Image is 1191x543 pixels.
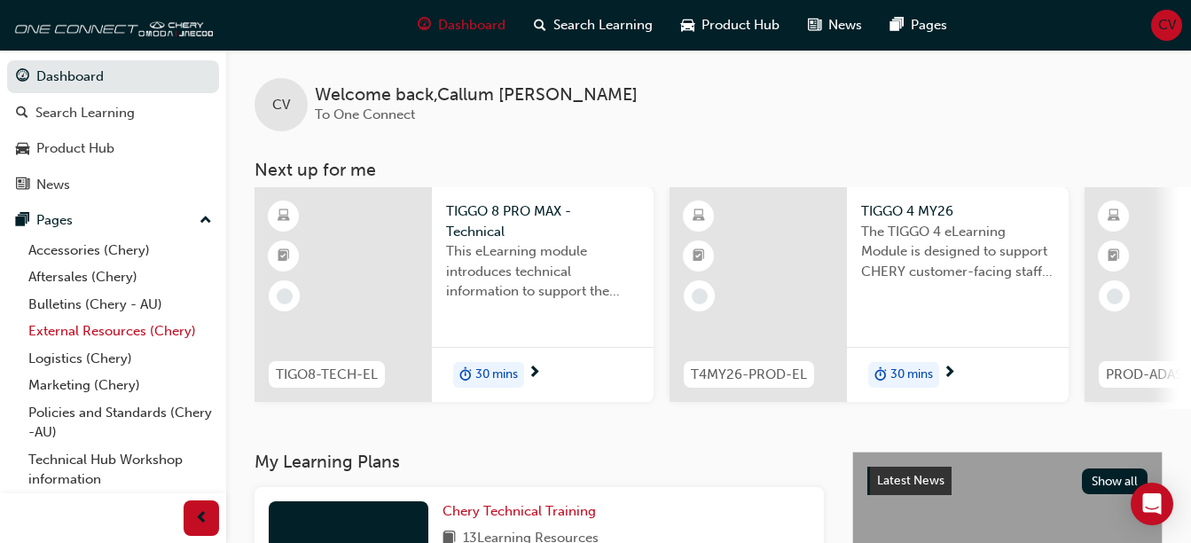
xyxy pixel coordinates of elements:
span: guage-icon [16,69,29,85]
a: T4MY26-PROD-ELTIGGO 4 MY26The TIGGO 4 eLearning Module is designed to support CHERY customer-faci... [670,187,1069,402]
a: Policies and Standards (Chery -AU) [21,399,219,446]
span: news-icon [16,177,29,193]
a: Chery Technical Training [443,501,603,522]
span: duration-icon [874,364,887,387]
a: External Resources (Chery) [21,318,219,345]
span: car-icon [16,141,29,157]
span: next-icon [528,366,541,382]
button: CV [1151,10,1182,41]
button: DashboardSearch LearningProduct HubNews [7,57,219,204]
span: This eLearning module introduces technical information to support the entry level knowledge requi... [446,241,639,302]
span: T4MY26-PROD-EL [691,365,807,385]
span: booktick-icon [278,245,290,268]
a: Product Hub [7,132,219,165]
span: CV [1158,15,1176,35]
a: Latest NewsShow all [867,467,1148,495]
span: Chery Technical Training [443,503,596,519]
span: Welcome back , Callum [PERSON_NAME] [315,85,638,106]
span: booktick-icon [1108,245,1120,268]
span: next-icon [943,366,956,382]
span: pages-icon [16,213,29,229]
a: car-iconProduct Hub [667,7,794,43]
span: To One Connect [315,106,415,122]
span: search-icon [16,106,28,122]
span: News [828,15,862,35]
span: guage-icon [418,14,431,36]
a: News [7,169,219,201]
span: TIGGO 4 MY26 [861,201,1054,222]
span: search-icon [534,14,546,36]
span: CV [272,95,290,115]
span: learningRecordVerb_NONE-icon [277,288,293,304]
div: News [36,175,70,195]
a: pages-iconPages [876,7,961,43]
span: up-icon [200,209,212,232]
span: learningResourceType_ELEARNING-icon [278,205,290,228]
img: oneconnect [9,7,213,43]
a: Accessories (Chery) [21,237,219,264]
span: 30 mins [475,365,518,385]
h3: Next up for me [226,160,1191,180]
h3: My Learning Plans [255,452,824,472]
span: Latest News [877,473,944,488]
a: Dashboard [7,60,219,93]
a: Marketing (Chery) [21,372,219,399]
span: learningRecordVerb_NONE-icon [692,288,708,304]
span: news-icon [808,14,821,36]
a: Technical Hub Workshop information [21,446,219,493]
button: Pages [7,204,219,237]
a: Aftersales (Chery) [21,264,219,291]
a: search-iconSearch Learning [520,7,667,43]
a: Logistics (Chery) [21,345,219,373]
span: duration-icon [459,364,472,387]
a: Bulletins (Chery - AU) [21,291,219,319]
span: booktick-icon [693,245,705,268]
span: learningRecordVerb_NONE-icon [1107,288,1123,304]
div: Product Hub [36,138,114,159]
div: Search Learning [35,103,135,123]
span: The TIGGO 4 eLearning Module is designed to support CHERY customer-facing staff with the product ... [861,222,1054,282]
a: guage-iconDashboard [404,7,520,43]
a: news-iconNews [794,7,876,43]
span: TIGO8-TECH-EL [276,365,378,385]
a: Search Learning [7,97,219,130]
span: Pages [911,15,947,35]
a: TIGO8-TECH-ELTIGGO 8 PRO MAX - TechnicalThis eLearning module introduces technical information to... [255,187,654,402]
span: prev-icon [195,508,208,530]
span: pages-icon [890,14,904,36]
div: Pages [36,210,73,231]
div: Open Intercom Messenger [1131,483,1173,525]
span: Product Hub [701,15,780,35]
span: Dashboard [438,15,505,35]
span: car-icon [681,14,694,36]
span: TIGGO 8 PRO MAX - Technical [446,201,639,241]
button: Show all [1082,468,1148,494]
span: learningResourceType_ELEARNING-icon [693,205,705,228]
span: 30 mins [890,365,933,385]
span: learningResourceType_ELEARNING-icon [1108,205,1120,228]
span: Search Learning [553,15,653,35]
